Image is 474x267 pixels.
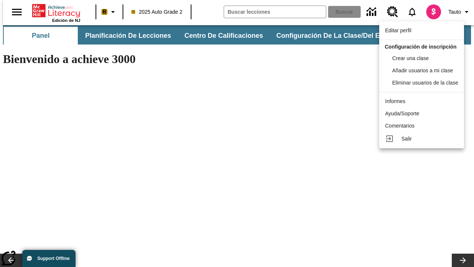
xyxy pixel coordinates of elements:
[385,98,405,104] span: Informes
[401,136,412,142] span: Salir
[385,27,411,33] span: Editar perfil
[385,111,419,116] span: Ayuda/Soporte
[392,55,429,61] span: Crear una clase
[385,123,414,129] span: Comentarios
[392,80,458,86] span: Eliminar usuarios de la clase
[385,44,457,50] span: Configuración de inscripción
[3,6,108,13] body: Máximo 600 caracteres
[392,67,453,73] span: Añadir usuarios a mi clase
